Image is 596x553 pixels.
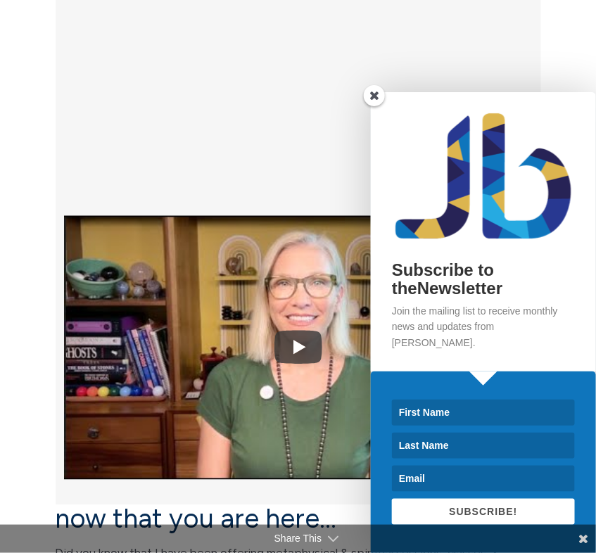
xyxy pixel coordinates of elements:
input: First Name [392,400,575,426]
p: Join the mailing list to receive monthly news and updates from [PERSON_NAME]. [392,303,575,350]
input: Email [392,466,575,492]
h2: now that you are here… [56,505,541,535]
input: Last Name [392,433,575,459]
span: SUBSCRIBE! [449,506,517,517]
button: SUBSCRIBE! [392,499,575,525]
h2: Subscribe to theNewsletter [392,261,575,298]
img: YouTube video [64,172,533,524]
